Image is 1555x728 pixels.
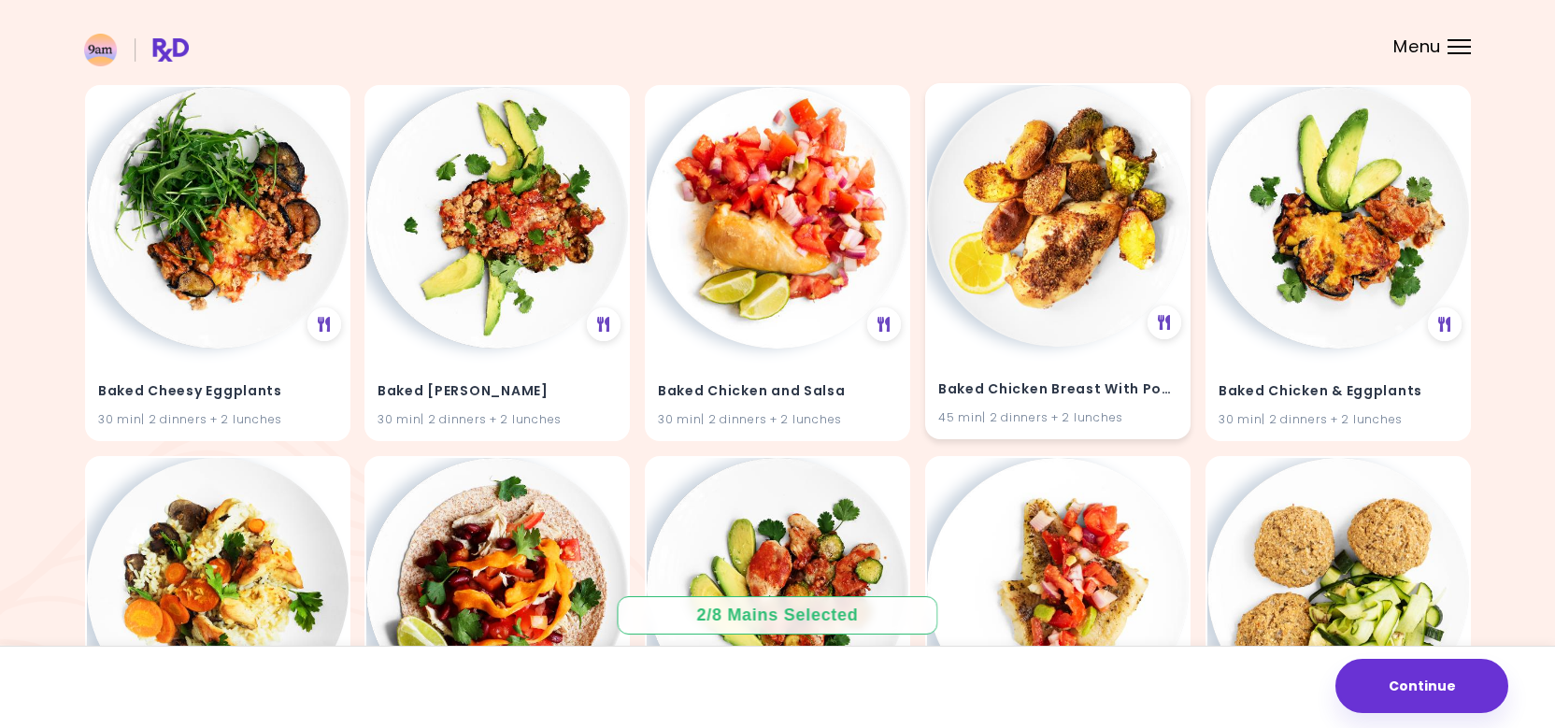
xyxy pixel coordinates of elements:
button: Continue [1335,659,1508,713]
img: RxDiet [84,34,189,66]
h4: Baked Cheesy Eggplants [98,377,337,407]
div: See Meal Plan [307,307,340,341]
div: 45 min | 2 dinners + 2 lunches [938,408,1177,426]
h4: Baked Cheesy Zucchinis [378,377,617,407]
div: See Meal Plan [587,307,621,341]
div: See Meal Plan [1427,307,1461,341]
h4: Baked Chicken & Eggplants [1219,377,1458,407]
div: 30 min | 2 dinners + 2 lunches [98,410,337,428]
h4: Baked Chicken and Salsa [658,377,897,407]
div: See Meal Plan [867,307,901,341]
span: Menu [1393,38,1441,55]
div: 2 / 8 Mains Selected [683,604,872,627]
div: 30 min | 2 dinners + 2 lunches [378,410,617,428]
div: See Meal Plan [1148,306,1181,339]
div: 30 min | 2 dinners + 2 lunches [658,410,897,428]
h4: Baked Chicken Breast With Potatoes [938,375,1177,405]
div: 30 min | 2 dinners + 2 lunches [1219,410,1458,428]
